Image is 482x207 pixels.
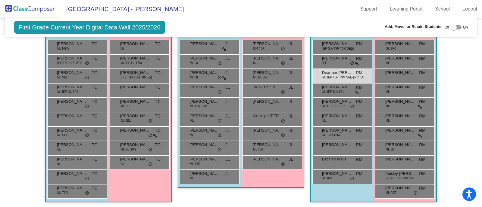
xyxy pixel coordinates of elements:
span: ML NEW [57,46,69,51]
span: do_not_disturb_alt [85,133,89,138]
span: RM [356,41,362,47]
span: JL [225,171,230,177]
span: do_not_disturb_alt [350,75,354,80]
span: TC [92,55,97,62]
span: RM [419,127,426,134]
span: [PERSON_NAME] [189,142,220,148]
span: [PERSON_NAME] [57,156,87,162]
span: 504 T3R [253,46,264,51]
span: [PERSON_NAME] [322,55,352,61]
span: [PERSON_NAME] [57,185,87,191]
span: RM [356,113,362,119]
span: ML SPS [57,133,68,137]
span: JL [289,41,293,47]
span: ML GL [190,75,199,80]
span: IEP T3R SPC ATT [57,61,82,65]
span: do_not_disturb_alt [85,176,89,181]
span: Kinsleigh [PERSON_NAME] [253,113,283,119]
span: ML IEP GL T3M [120,61,142,65]
span: [PERSON_NAME] [322,84,352,90]
span: JL [225,84,230,90]
span: ML [386,90,390,94]
span: Dearmer [PERSON_NAME] [322,70,352,76]
span: [PERSON_NAME] [385,41,415,47]
span: [PERSON_NAME] [322,171,352,177]
span: RM [356,84,362,90]
span: do_not_disturb_alt [148,133,152,138]
span: JL [289,156,293,163]
span: [PERSON_NAME] [385,142,415,148]
span: ML [322,118,327,123]
span: Off [444,25,449,30]
a: School [430,4,455,14]
span: TC [155,142,161,148]
span: [PERSON_NAME] [120,84,150,90]
span: do_not_disturb_alt [281,133,285,138]
span: JL [289,142,293,148]
span: ML GL SEL [253,75,268,80]
span: JL [289,127,293,134]
span: RM [419,113,426,119]
span: TC [155,127,161,134]
span: RM [419,185,426,191]
span: [PERSON_NAME] [189,99,220,105]
span: RM [419,55,426,62]
span: JL [225,41,230,47]
span: ML SEL [120,104,131,108]
span: ML IEP [322,176,332,181]
span: Lachlan Walls [322,156,352,162]
span: do_not_disturb_alt [281,90,285,95]
span: [PERSON_NAME] [57,70,87,76]
span: SPS T3R T3M IMM [120,75,146,80]
span: [PERSON_NAME] [189,41,220,47]
span: TC [92,70,97,76]
span: TC [155,84,161,90]
span: JL [225,127,230,134]
span: TC [92,171,97,177]
span: JL [289,84,293,90]
span: do_not_disturb_alt [350,47,354,51]
span: [PERSON_NAME] [57,55,87,61]
span: do_not_disturb_alt [218,119,222,123]
span: JL [289,99,293,105]
span: [PERSON_NAME] [120,55,150,61]
span: [PERSON_NAME] [57,99,87,105]
span: ML IEP S:A SEL [322,90,344,94]
span: ML [253,61,257,65]
span: TC [92,156,97,163]
span: [PERSON_NAME] [322,41,352,47]
span: GL SEL [120,118,131,123]
span: ML RET [386,190,396,195]
span: JL [225,99,230,105]
span: ML T3R T3M [322,133,340,137]
a: Support [355,4,382,14]
span: TC [155,41,161,47]
span: do_not_disturb_alt [148,119,152,123]
span: ML [190,133,194,137]
span: [PERSON_NAME] [189,84,220,90]
span: [PERSON_NAME] [57,113,87,119]
span: [PERSON_NAME] [253,41,283,47]
a: Learning Portal [385,4,427,14]
span: do_not_disturb_alt [350,176,354,181]
span: ML T3R [190,162,200,166]
span: [PERSON_NAME] [253,99,283,105]
span: [PERSON_NAME] [189,55,220,61]
span: ML IEP T3R T3M SEL SPC ILC [322,75,364,80]
span: do_not_disturb_alt [218,148,222,152]
a: Logout [458,4,482,14]
span: RM [419,70,426,76]
span: TC [92,185,97,191]
span: [PERSON_NAME] [120,127,150,133]
span: [PERSON_NAME] [322,127,352,133]
span: [PERSON_NAME] [PERSON_NAME] [322,99,352,105]
span: TC [155,70,161,76]
span: RM [419,41,426,47]
span: do_not_disturb_alt [350,61,354,66]
span: ML [57,162,61,166]
span: do_not_disturb_alt [281,47,285,51]
span: [PERSON_NAME] [253,70,283,76]
span: JL [225,55,230,62]
span: do_not_disturb_alt [218,133,222,138]
span: [PERSON_NAME] [189,113,220,119]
